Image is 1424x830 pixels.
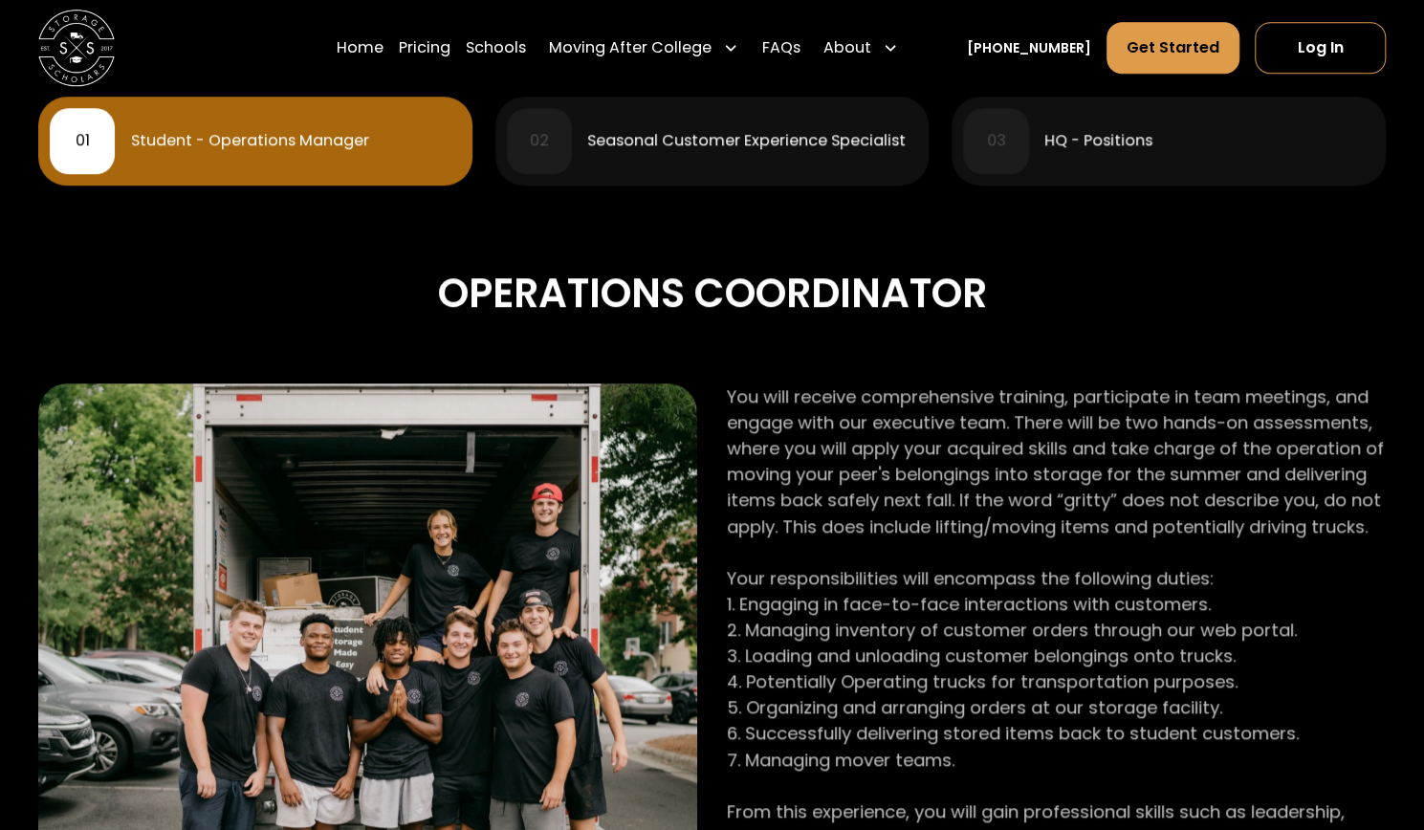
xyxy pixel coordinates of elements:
[967,38,1091,58] a: [PHONE_NUMBER]
[1255,22,1386,74] a: Log In
[549,36,712,59] div: Moving After College
[816,21,906,75] div: About
[987,133,1006,148] div: 03
[38,10,115,86] a: home
[541,21,746,75] div: Moving After College
[38,10,115,86] img: Storage Scholars main logo
[466,21,526,75] a: Schools
[337,21,383,75] a: Home
[131,133,369,148] div: Student - Operations Manager
[76,133,90,148] div: 01
[1044,133,1152,148] div: HQ - Positions
[761,21,800,75] a: FAQs
[530,133,549,148] div: 02
[38,262,1386,326] div: Operations Coordinator
[1106,22,1239,74] a: Get Started
[587,133,906,148] div: Seasonal Customer Experience Specialist
[823,36,871,59] div: About
[399,21,450,75] a: Pricing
